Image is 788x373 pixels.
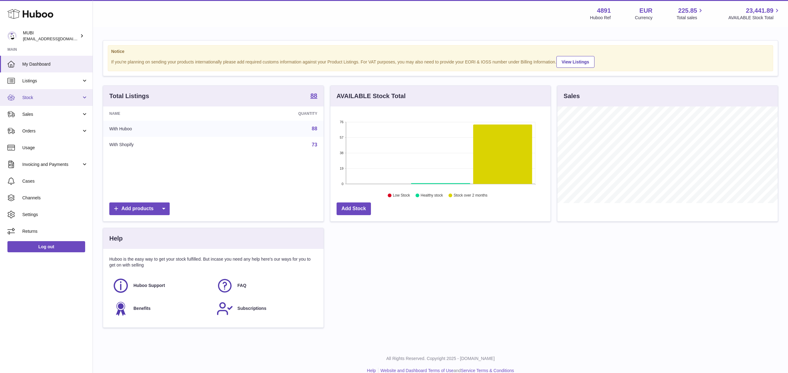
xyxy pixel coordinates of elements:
[22,111,81,117] span: Sales
[111,55,770,68] div: If you're planning on sending your products internationally please add required customs informati...
[420,193,443,198] text: Healthy stock
[677,7,704,21] a: 225.85 Total sales
[7,31,17,41] img: shop@mubi.com
[237,306,266,311] span: Subscriptions
[635,15,653,21] div: Currency
[454,193,487,198] text: Stock over 2 months
[22,228,88,234] span: Returns
[337,202,371,215] a: Add Stock
[109,256,317,268] p: Huboo is the easy way to get your stock fulfilled. But incase you need any help here's our ways f...
[461,368,514,373] a: Service Terms & Conditions
[639,7,652,15] strong: EUR
[677,15,704,21] span: Total sales
[112,277,210,294] a: Huboo Support
[342,182,343,186] text: 0
[367,368,376,373] a: Help
[109,202,170,215] a: Add products
[22,195,88,201] span: Channels
[23,36,91,41] span: [EMAIL_ADDRESS][DOMAIN_NAME]
[23,30,79,42] div: MUBI
[22,128,81,134] span: Orders
[340,120,343,124] text: 76
[556,56,594,68] a: View Listings
[310,93,317,99] strong: 88
[103,121,222,137] td: With Huboo
[98,356,783,362] p: All Rights Reserved. Copyright 2025 - [DOMAIN_NAME]
[22,78,81,84] span: Listings
[728,15,781,21] span: AVAILABLE Stock Total
[393,193,410,198] text: Low Stock
[22,162,81,167] span: Invoicing and Payments
[310,93,317,100] a: 88
[22,178,88,184] span: Cases
[340,151,343,155] text: 38
[109,92,149,100] h3: Total Listings
[340,167,343,170] text: 19
[133,283,165,288] span: Huboo Support
[7,241,85,252] a: Log out
[340,136,343,139] text: 57
[590,15,611,21] div: Huboo Ref
[678,7,697,15] span: 225.85
[112,300,210,317] a: Benefits
[237,283,246,288] span: FAQ
[103,137,222,153] td: With Shopify
[746,7,773,15] span: 23,441.89
[22,61,88,67] span: My Dashboard
[312,126,317,131] a: 88
[111,49,770,54] strong: Notice
[216,277,314,294] a: FAQ
[337,92,406,100] h3: AVAILABLE Stock Total
[216,300,314,317] a: Subscriptions
[312,142,317,147] a: 73
[22,145,88,151] span: Usage
[222,106,324,121] th: Quantity
[109,234,123,243] h3: Help
[103,106,222,121] th: Name
[22,212,88,218] span: Settings
[728,7,781,21] a: 23,441.89 AVAILABLE Stock Total
[597,7,611,15] strong: 4891
[133,306,150,311] span: Benefits
[381,368,454,373] a: Website and Dashboard Terms of Use
[564,92,580,100] h3: Sales
[22,95,81,101] span: Stock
